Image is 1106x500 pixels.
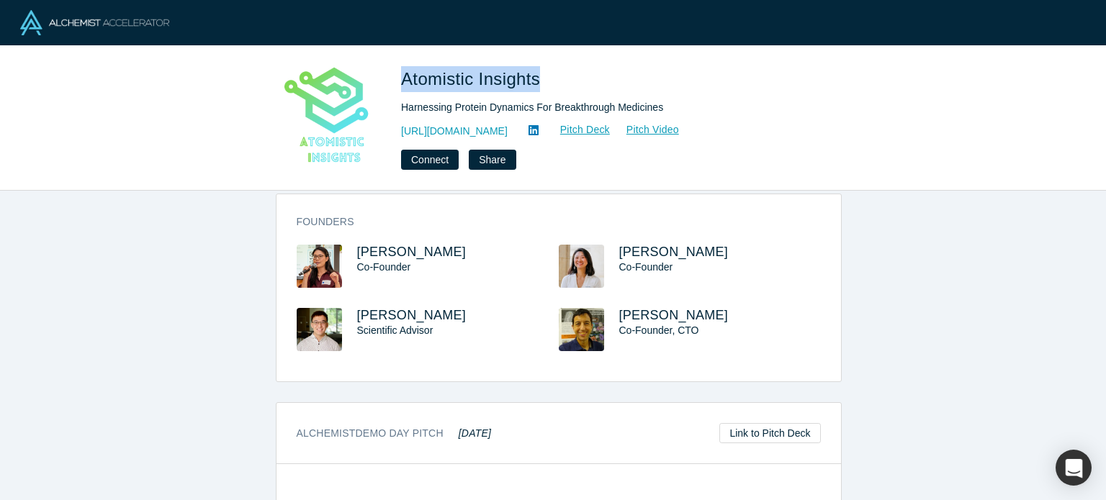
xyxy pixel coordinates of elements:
[297,426,492,441] h3: Alchemist Demo Day Pitch
[401,69,545,88] span: Atomistic Insights
[357,308,467,322] a: [PERSON_NAME]
[401,124,508,139] a: [URL][DOMAIN_NAME]
[719,423,820,443] a: Link to Pitch Deck
[459,427,491,439] em: [DATE]
[619,324,699,336] span: Co-Founder, CTO
[619,245,729,259] a: [PERSON_NAME]
[619,261,673,273] span: Co-Founder
[559,308,604,351] img: JC Gumbart's Profile Image
[619,308,729,322] a: [PERSON_NAME]
[280,66,381,167] img: Atomistic Insights's Logo
[357,245,467,259] a: [PERSON_NAME]
[297,214,801,229] h3: Founders
[20,10,169,35] img: Alchemist Logo
[357,324,433,336] span: Scientific Advisor
[357,261,411,273] span: Co-Founder
[469,150,516,170] button: Share
[297,308,342,351] img: Andrew Pang's Profile Image
[401,150,459,170] button: Connect
[611,122,680,138] a: Pitch Video
[297,245,342,288] img: Katie Kuo's Profile Image
[544,122,611,138] a: Pitch Deck
[401,100,804,115] div: Harnessing Protein Dynamics For Breakthrough Medicines
[559,245,604,288] img: Shiyao Bao's Profile Image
